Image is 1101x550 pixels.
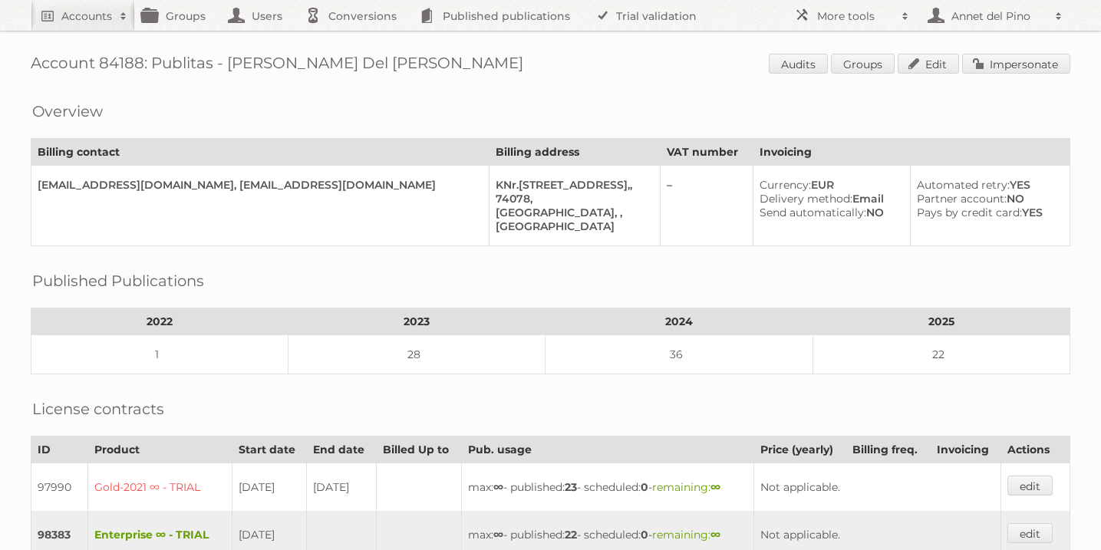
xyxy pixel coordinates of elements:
[31,335,288,374] td: 1
[753,436,846,463] th: Price (yearly)
[661,166,753,246] td: –
[461,436,753,463] th: Pub. usage
[760,206,898,219] div: NO
[493,528,503,542] strong: ∞
[917,206,1057,219] div: YES
[641,480,648,494] strong: 0
[31,463,88,512] td: 97990
[32,269,204,292] h2: Published Publications
[232,436,307,463] th: Start date
[88,436,232,463] th: Product
[917,192,1057,206] div: NO
[565,528,577,542] strong: 22
[88,463,232,512] td: Gold-2021 ∞ - TRIAL
[1007,476,1053,496] a: edit
[641,528,648,542] strong: 0
[760,178,811,192] span: Currency:
[31,436,88,463] th: ID
[31,54,1070,77] h1: Account 84188: Publitas - [PERSON_NAME] Del [PERSON_NAME]
[753,139,1070,166] th: Invoicing
[232,463,307,512] td: [DATE]
[496,192,648,206] div: 74078,
[461,463,753,512] td: max: - published: - scheduled: -
[931,436,1000,463] th: Invoicing
[496,219,648,233] div: [GEOGRAPHIC_DATA]
[32,100,103,123] h2: Overview
[493,480,503,494] strong: ∞
[61,8,112,24] h2: Accounts
[661,139,753,166] th: VAT number
[546,308,813,335] th: 2024
[962,54,1070,74] a: Impersonate
[288,335,546,374] td: 28
[565,480,577,494] strong: 23
[652,528,720,542] span: remaining:
[753,463,1000,512] td: Not applicable.
[652,480,720,494] span: remaining:
[917,178,1057,192] div: YES
[760,192,852,206] span: Delivery method:
[846,436,931,463] th: Billing freq.
[496,178,648,192] div: KNr.[STREET_ADDRESS],,
[917,192,1007,206] span: Partner account:
[817,8,894,24] h2: More tools
[760,206,866,219] span: Send automatically:
[710,528,720,542] strong: ∞
[948,8,1047,24] h2: Annet del Pino
[831,54,895,74] a: Groups
[917,178,1010,192] span: Automated retry:
[760,178,898,192] div: EUR
[31,139,490,166] th: Billing contact
[496,206,648,219] div: [GEOGRAPHIC_DATA], ,
[490,139,661,166] th: Billing address
[917,206,1022,219] span: Pays by credit card:
[32,397,164,420] h2: License contracts
[31,308,288,335] th: 2022
[710,480,720,494] strong: ∞
[38,178,476,192] div: [EMAIL_ADDRESS][DOMAIN_NAME], [EMAIL_ADDRESS][DOMAIN_NAME]
[769,54,828,74] a: Audits
[376,436,461,463] th: Billed Up to
[546,335,813,374] td: 36
[898,54,959,74] a: Edit
[1007,523,1053,543] a: edit
[813,335,1070,374] td: 22
[307,463,376,512] td: [DATE]
[1000,436,1070,463] th: Actions
[760,192,898,206] div: Email
[307,436,376,463] th: End date
[288,308,546,335] th: 2023
[813,308,1070,335] th: 2025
